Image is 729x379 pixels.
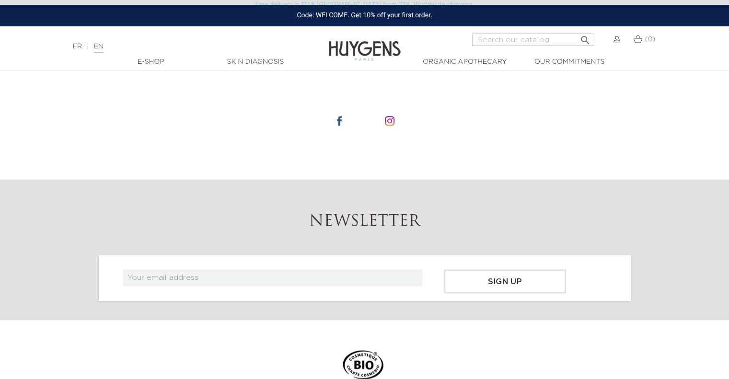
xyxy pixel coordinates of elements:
[123,269,422,286] input: Your email address
[645,36,655,43] span: (0)
[472,34,594,46] input: Search
[73,43,82,50] a: FR
[94,43,104,53] a: EN
[335,116,344,126] img: icone facebook
[329,25,401,62] img: Huygens
[521,57,617,67] a: Our commitments
[103,57,199,67] a: E-Shop
[444,269,566,293] input: Sign up
[385,116,394,126] img: icone instagram
[576,31,593,44] button: 
[208,57,303,67] a: Skin Diagnosis
[579,32,590,43] i: 
[99,213,631,231] h2: Newsletter
[417,57,513,67] a: Organic Apothecary
[68,41,297,52] div: |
